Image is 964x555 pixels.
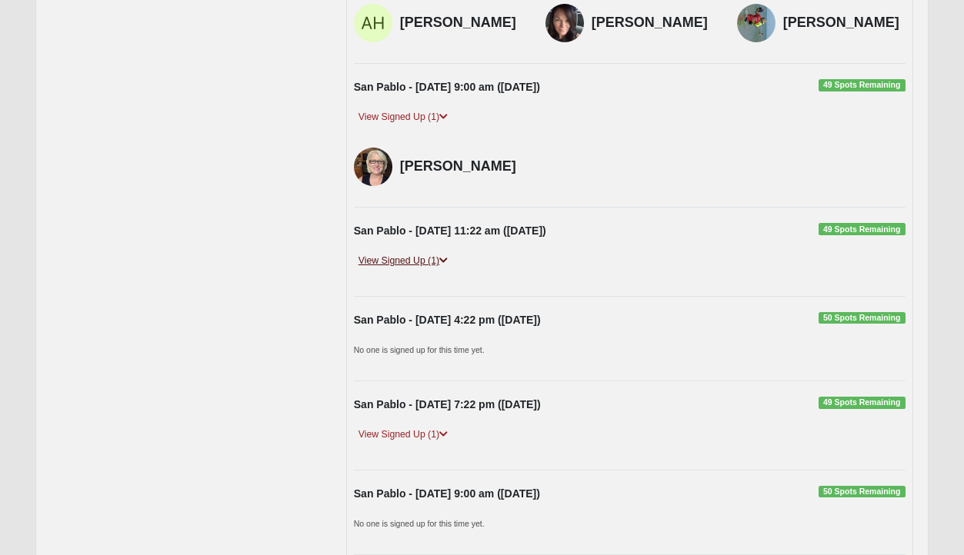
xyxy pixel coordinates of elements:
[545,4,584,42] img: Amy Butler
[354,4,392,42] img: Alyssa Hullinher
[819,312,906,324] span: 50 Spots Remaining
[354,314,541,326] strong: San Pablo - [DATE] 4:22 pm ([DATE])
[819,79,906,91] span: 49 Spots Remaining
[354,81,540,93] strong: San Pablo - [DATE] 9:00 am ([DATE])
[400,15,522,32] h4: [PERSON_NAME]
[354,224,546,237] strong: San Pablo - [DATE] 11:22 am ([DATE])
[783,15,906,32] h4: [PERSON_NAME]
[819,223,906,235] span: 49 Spots Remaining
[819,397,906,409] span: 49 Spots Remaining
[400,158,522,175] h4: [PERSON_NAME]
[354,398,541,410] strong: San Pablo - [DATE] 7:22 pm ([DATE])
[354,487,540,500] strong: San Pablo - [DATE] 9:00 am ([DATE])
[354,345,485,354] small: No one is signed up for this time yet.
[354,427,452,443] a: View Signed Up (1)
[354,253,452,269] a: View Signed Up (1)
[354,148,392,186] img: Mary Theis
[819,486,906,498] span: 50 Spots Remaining
[737,4,776,42] img: Rodriguez Lovings
[592,15,714,32] h4: [PERSON_NAME]
[354,519,485,528] small: No one is signed up for this time yet.
[354,109,452,125] a: View Signed Up (1)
